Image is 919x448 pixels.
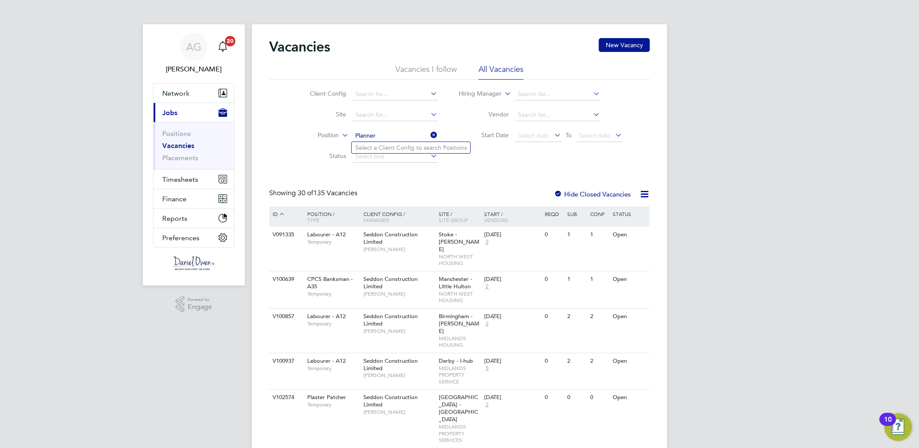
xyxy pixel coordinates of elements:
div: Open [611,227,649,243]
div: Client Config / [361,206,437,227]
span: To [563,129,575,141]
div: 2 [566,353,588,369]
span: 2 [484,239,490,246]
div: V100639 [270,271,301,287]
div: Jobs [154,122,234,169]
div: 2 [566,309,588,325]
li: All Vacancies [479,64,524,80]
button: Network [154,84,234,103]
button: Finance [154,189,234,208]
span: Preferences [162,234,199,242]
span: AG [186,41,202,52]
div: 0 [566,390,588,406]
span: [PERSON_NAME] [363,328,435,335]
span: Engage [188,303,212,311]
span: [PERSON_NAME] [363,372,435,379]
input: Search for... [515,88,601,100]
span: Seddon Construction Limited [363,357,418,372]
span: [PERSON_NAME] [363,290,435,297]
span: Temporary [307,290,359,297]
div: Open [611,271,649,287]
span: MIDLANDS HOUSING [439,335,480,348]
span: 5 [484,365,490,372]
input: Search for... [353,88,438,100]
span: 20 [225,36,235,46]
div: V100937 [270,353,301,369]
span: CPCS Banksman - A35 [307,275,353,290]
label: Hiring Manager [452,90,502,98]
div: Sub [566,206,588,221]
div: 0 [588,390,611,406]
a: Placements [162,154,198,162]
span: Temporary [307,239,359,245]
div: V100857 [270,309,301,325]
label: Status [297,152,347,160]
a: Positions [162,129,191,138]
div: Position / [301,206,361,227]
span: Stoke - [PERSON_NAME] [439,231,480,253]
span: 135 Vacancies [298,189,357,197]
span: Manchester - Little Hulton [439,275,472,290]
button: Open Resource Center, 10 new notifications [884,413,912,441]
label: Site [297,110,347,118]
img: danielowen-logo-retina.png [172,256,215,270]
button: Reports [154,209,234,228]
button: New Vacancy [599,38,650,52]
input: Select one [353,151,438,163]
div: 10 [884,419,892,431]
div: 0 [543,309,565,325]
span: [PERSON_NAME] [363,246,435,253]
span: 2 [484,401,490,409]
nav: Main navigation [143,24,245,286]
div: 2 [588,309,611,325]
span: Select date [518,132,549,139]
span: 2 [484,320,490,328]
span: Site Group [439,216,469,223]
span: Powered by [188,296,212,303]
span: MIDLANDS PROPERTY SERVICES [439,423,480,444]
div: 1 [566,271,588,287]
div: [DATE] [484,231,540,239]
span: Temporary [307,401,359,408]
input: Search for... [515,109,601,121]
div: Open [611,353,649,369]
span: [PERSON_NAME] [363,409,435,416]
a: Vacancies [162,142,194,150]
div: Reqd [543,206,565,221]
div: ID [270,206,301,222]
span: MIDLANDS PROPERTY SERVICE [439,365,480,385]
span: Select date [579,132,611,139]
div: Open [611,390,649,406]
span: Labourer - A12 [307,231,346,238]
div: V091335 [270,227,301,243]
label: Hide Closed Vacancies [554,190,631,198]
span: Plaster Patcher [307,393,346,401]
div: Open [611,309,649,325]
div: Showing [269,189,359,198]
div: [DATE] [484,358,540,365]
span: [GEOGRAPHIC_DATA] - [GEOGRAPHIC_DATA] [439,393,479,423]
h2: Vacancies [269,38,330,55]
button: Preferences [154,228,234,247]
button: Timesheets [154,170,234,189]
div: Conf [588,206,611,221]
div: 1 [566,227,588,243]
span: Labourer - A12 [307,357,346,364]
a: 20 [214,33,231,61]
div: 0 [543,353,565,369]
span: Seddon Construction Limited [363,231,418,245]
span: 30 of [298,189,313,197]
div: [DATE] [484,394,540,401]
span: NORTH WEST HOUSING [439,290,480,304]
label: Position [289,131,339,140]
input: Search for... [353,109,438,121]
span: Labourer - A12 [307,313,346,320]
label: Start Date [459,131,509,139]
span: Network [162,89,190,97]
label: Client Config [297,90,347,97]
span: Temporary [307,365,359,372]
div: V102574 [270,390,301,406]
span: NORTH WEST HOUSING [439,253,480,267]
span: Amy Garcia [153,64,235,74]
div: [DATE] [484,313,540,320]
